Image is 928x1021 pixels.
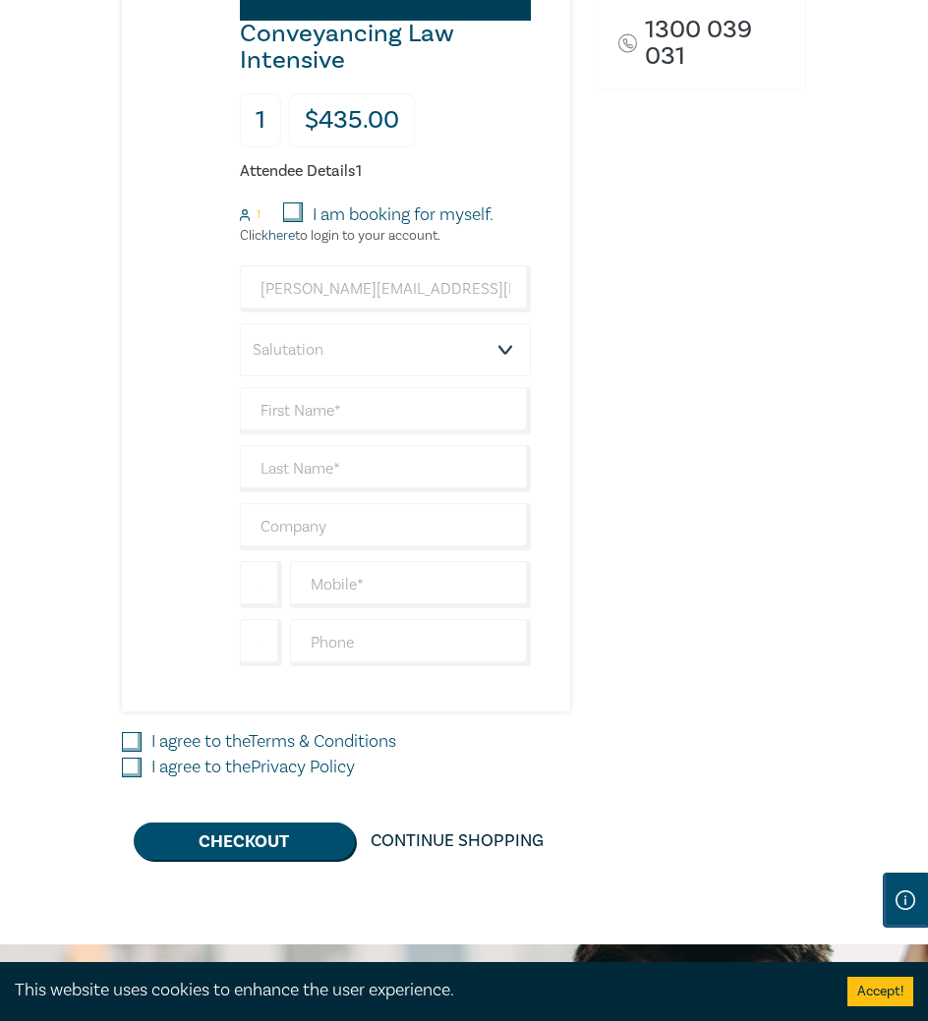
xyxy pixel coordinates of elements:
[355,822,559,860] a: Continue Shopping
[290,561,531,608] input: Mobile*
[240,228,531,244] p: Click to login to your account.
[240,93,281,147] h3: 1
[290,619,531,666] input: Phone
[257,208,261,222] small: 1
[896,890,915,910] img: Information Icon
[847,977,913,1006] button: Accept cookies
[15,978,818,1003] div: This website uses cookies to enhance the user experience.
[240,21,531,74] h3: Conveyancing Law Intensive
[289,93,415,147] h3: $ 435.00
[240,265,531,312] input: Attendee Email*
[240,162,531,181] h6: Attendee Details 1
[268,227,295,245] a: here
[134,822,355,860] button: Checkout
[313,202,493,228] label: I am booking for myself.
[151,755,355,780] label: I agree to the
[240,445,531,492] input: Last Name*
[645,17,790,70] a: 1300 039 031
[251,756,355,778] a: Privacy Policy
[240,503,531,550] input: Company
[249,730,396,753] a: Terms & Conditions
[240,387,531,434] input: First Name*
[240,561,282,608] input: +61
[151,729,396,755] label: I agree to the
[240,619,282,666] input: +61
